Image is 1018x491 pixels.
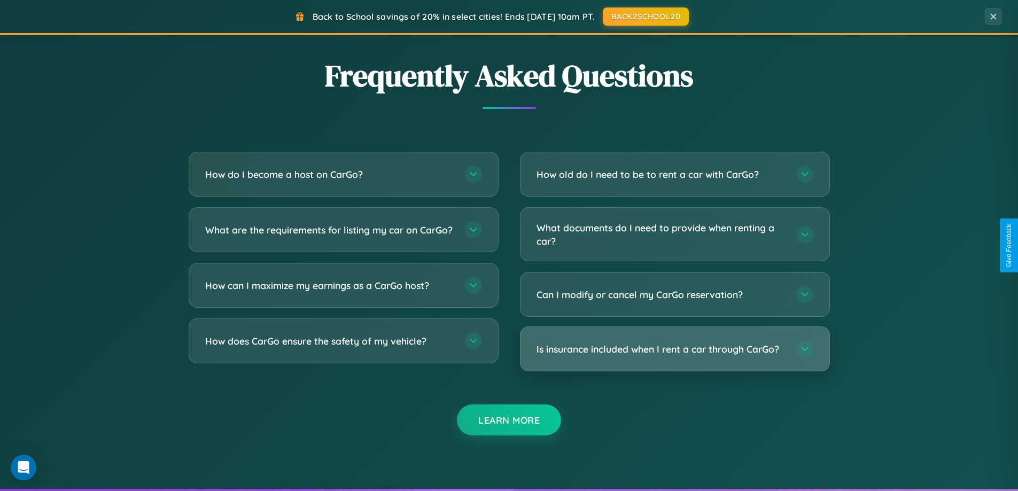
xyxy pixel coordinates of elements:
[189,55,830,96] h2: Frequently Asked Questions
[537,288,786,301] h3: Can I modify or cancel my CarGo reservation?
[603,7,689,26] button: BACK2SCHOOL20
[313,11,595,22] span: Back to School savings of 20% in select cities! Ends [DATE] 10am PT.
[205,334,454,348] h3: How does CarGo ensure the safety of my vehicle?
[537,168,786,181] h3: How old do I need to be to rent a car with CarGo?
[537,342,786,356] h3: Is insurance included when I rent a car through CarGo?
[205,279,454,292] h3: How can I maximize my earnings as a CarGo host?
[457,404,561,435] button: Learn More
[1005,224,1013,267] div: Give Feedback
[205,223,454,237] h3: What are the requirements for listing my car on CarGo?
[205,168,454,181] h3: How do I become a host on CarGo?
[537,221,786,247] h3: What documents do I need to provide when renting a car?
[11,455,36,480] div: Open Intercom Messenger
